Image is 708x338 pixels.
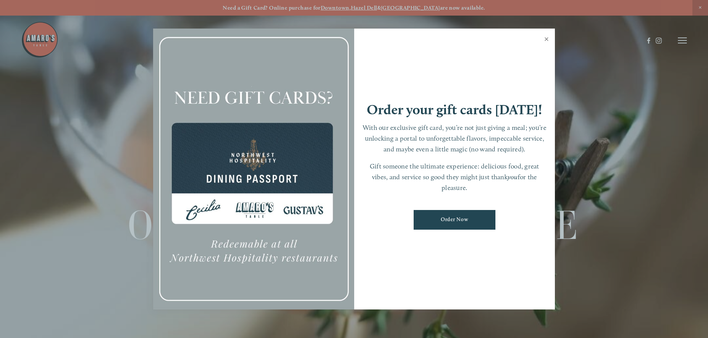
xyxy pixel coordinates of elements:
p: With our exclusive gift card, you’re not just giving a meal; you’re unlocking a portal to unforge... [362,122,548,154]
p: Gift someone the ultimate experience: delicious food, great vibes, and service so good they might... [362,161,548,193]
a: Order Now [414,210,495,230]
h1: Order your gift cards [DATE]! [367,103,542,117]
em: you [508,173,518,181]
a: Close [539,30,554,50]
